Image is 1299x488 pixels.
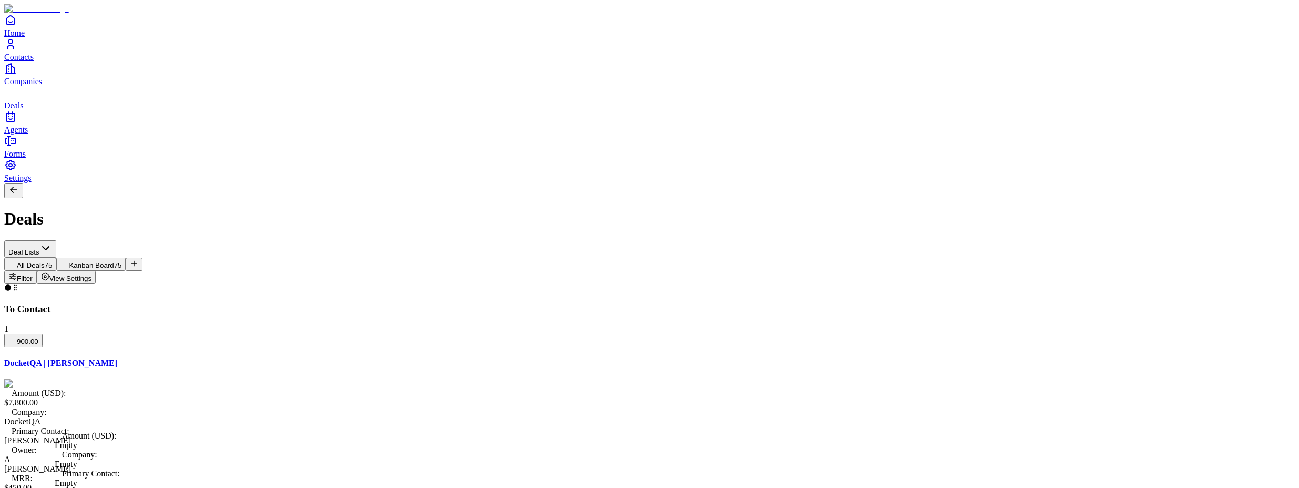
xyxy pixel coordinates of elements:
div: To Contact1900.00 [4,284,1295,347]
div: A [4,455,1295,464]
h1: Deals [4,209,1295,229]
span: Home [4,28,25,37]
span: Owner : [12,445,37,454]
span: MRR : [12,474,33,483]
button: All Deals75 [4,258,56,271]
span: [PERSON_NAME] [4,436,71,445]
span: 900.00 [8,338,38,345]
a: Companies [4,62,1295,86]
a: Contacts [4,38,1295,62]
span: View Settings [49,274,92,282]
span: Deals [4,101,23,110]
span: Primary Contact : [62,469,120,478]
span: $7,800.00 [4,398,38,407]
button: Kanban Board75 [56,258,126,271]
span: Forms [4,149,26,158]
h3: To Contact [4,303,1295,315]
span: 75 [114,261,122,269]
a: DocketQA | [PERSON_NAME] [4,359,1295,368]
a: Settings [4,159,1295,182]
span: Agents [4,125,28,134]
span: Empty [55,441,77,450]
span: Kanban Board [69,261,114,269]
span: Company : [12,408,47,416]
span: Company : [62,450,97,459]
span: Contacts [4,53,34,62]
span: Settings [4,174,32,182]
button: View Settings [37,271,96,284]
a: deals [4,86,1295,110]
span: DocketQA [4,417,40,426]
span: Primary Contact : [12,426,69,435]
span: Filter [17,274,33,282]
span: 75 [45,261,53,269]
span: All Deals [17,261,45,269]
span: Empty [55,460,77,469]
a: Home [4,14,1295,37]
span: 1 [4,324,8,333]
a: Forms [4,135,1295,158]
a: Agents [4,110,1295,134]
img: Item Brain Logo [4,4,69,14]
div: $7,800.00 [4,398,1295,408]
button: Filter [4,271,37,284]
span: Amount (USD) : [62,431,117,440]
img: DocketQA [4,379,49,389]
span: [PERSON_NAME] [4,464,71,473]
span: Empty [55,479,77,487]
span: Amount (USD) : [12,389,66,398]
span: Companies [4,77,42,86]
